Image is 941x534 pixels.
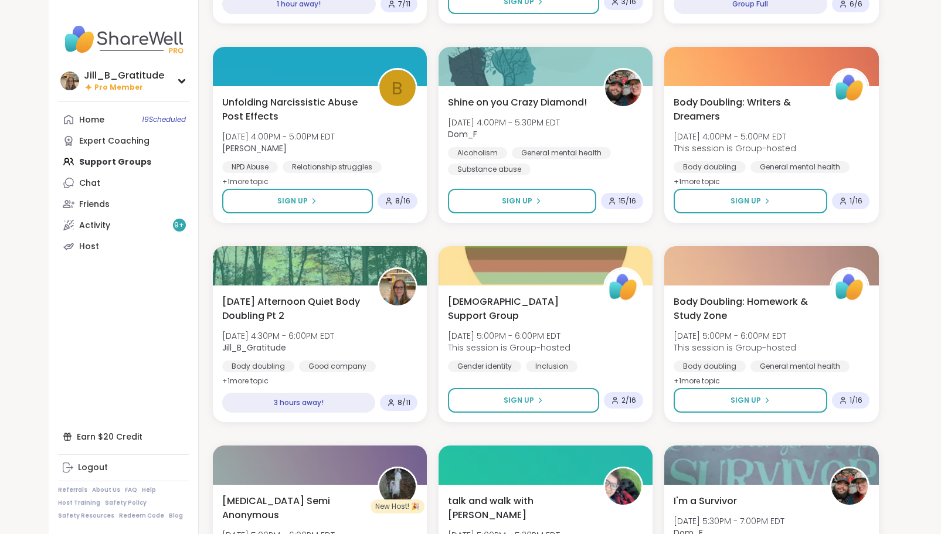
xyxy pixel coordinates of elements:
[58,426,189,447] div: Earn $20 Credit
[371,499,424,513] div: New Host! 🎉
[283,161,382,173] div: Relationship struggles
[674,494,737,508] span: I'm a Survivor
[512,147,611,159] div: General mental health
[448,388,599,413] button: Sign Up
[78,462,108,474] div: Logout
[169,512,183,520] a: Blog
[277,196,308,206] span: Sign Up
[58,486,87,494] a: Referrals
[392,74,403,102] span: b
[674,295,816,323] span: Body Doubling: Homework & Study Zone
[448,189,596,213] button: Sign Up
[94,83,143,93] span: Pro Member
[448,342,570,353] span: This session is Group-hosted
[831,468,868,505] img: Dom_F
[125,486,137,494] a: FAQ
[674,96,816,124] span: Body Doubling: Writers & Dreamers
[222,494,365,522] span: [MEDICAL_DATA] Semi Anonymous
[674,330,796,342] span: [DATE] 5:00PM - 6:00PM EDT
[58,499,100,507] a: Host Training
[79,135,150,147] div: Expert Coaching
[621,396,636,405] span: 2 / 16
[448,117,560,128] span: [DATE] 4:00PM - 5:30PM EDT
[379,269,416,305] img: Jill_B_Gratitude
[731,395,761,406] span: Sign Up
[398,398,410,407] span: 8 / 11
[222,142,287,154] b: [PERSON_NAME]
[222,342,286,353] b: Jill_B_Gratitude
[605,468,641,505] img: Kelldog23
[731,196,761,206] span: Sign Up
[58,172,189,193] a: Chat
[222,189,373,213] button: Sign Up
[448,147,507,159] div: Alcoholism
[605,269,641,305] img: ShareWell
[448,494,590,522] span: talk and walk with [PERSON_NAME]
[119,512,164,520] a: Redeem Code
[58,130,189,151] a: Expert Coaching
[58,215,189,236] a: Activity9+
[448,330,570,342] span: [DATE] 5:00PM - 6:00PM EDT
[222,131,335,142] span: [DATE] 4:00PM - 5:00PM EDT
[605,70,641,106] img: Dom_F
[526,360,577,372] div: Inclusion
[58,512,114,520] a: Safety Resources
[58,19,189,60] img: ShareWell Nav Logo
[79,114,104,126] div: Home
[222,330,334,342] span: [DATE] 4:30PM - 6:00PM EDT
[831,70,868,106] img: ShareWell
[674,189,827,213] button: Sign Up
[674,342,796,353] span: This session is Group-hosted
[674,388,827,413] button: Sign Up
[299,360,376,372] div: Good company
[448,295,590,323] span: [DEMOGRAPHIC_DATA] Support Group
[750,360,850,372] div: General mental health
[60,72,79,90] img: Jill_B_Gratitude
[79,220,110,232] div: Activity
[674,161,746,173] div: Body doubling
[222,161,278,173] div: NPD Abuse
[674,360,746,372] div: Body doubling
[58,236,189,257] a: Host
[58,109,189,130] a: Home19Scheduled
[222,295,365,323] span: [DATE] Afternoon Quiet Body Doubling Pt 2
[448,128,477,140] b: Dom_F
[222,360,294,372] div: Body doubling
[448,360,521,372] div: Gender identity
[79,199,110,210] div: Friends
[831,269,868,305] img: ShareWell
[750,161,850,173] div: General mental health
[58,457,189,478] a: Logout
[448,96,587,110] span: Shine on you Crazy Diamond!
[222,393,375,413] div: 3 hours away!
[674,142,796,154] span: This session is Group-hosted
[379,468,416,505] img: Emil2207
[674,131,796,142] span: [DATE] 4:00PM - 5:00PM EDT
[58,193,189,215] a: Friends
[395,196,410,206] span: 8 / 16
[84,69,164,82] div: Jill_B_Gratitude
[105,499,147,507] a: Safety Policy
[448,164,531,175] div: Substance abuse
[142,115,186,124] span: 19 Scheduled
[850,196,862,206] span: 1 / 16
[79,241,99,253] div: Host
[674,515,784,527] span: [DATE] 5:30PM - 7:00PM EDT
[619,196,636,206] span: 15 / 16
[174,220,184,230] span: 9 +
[142,486,156,494] a: Help
[222,96,365,124] span: Unfolding Narcissistic Abuse Post Effects
[850,396,862,405] span: 1 / 16
[502,196,532,206] span: Sign Up
[504,395,534,406] span: Sign Up
[92,486,120,494] a: About Us
[79,178,100,189] div: Chat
